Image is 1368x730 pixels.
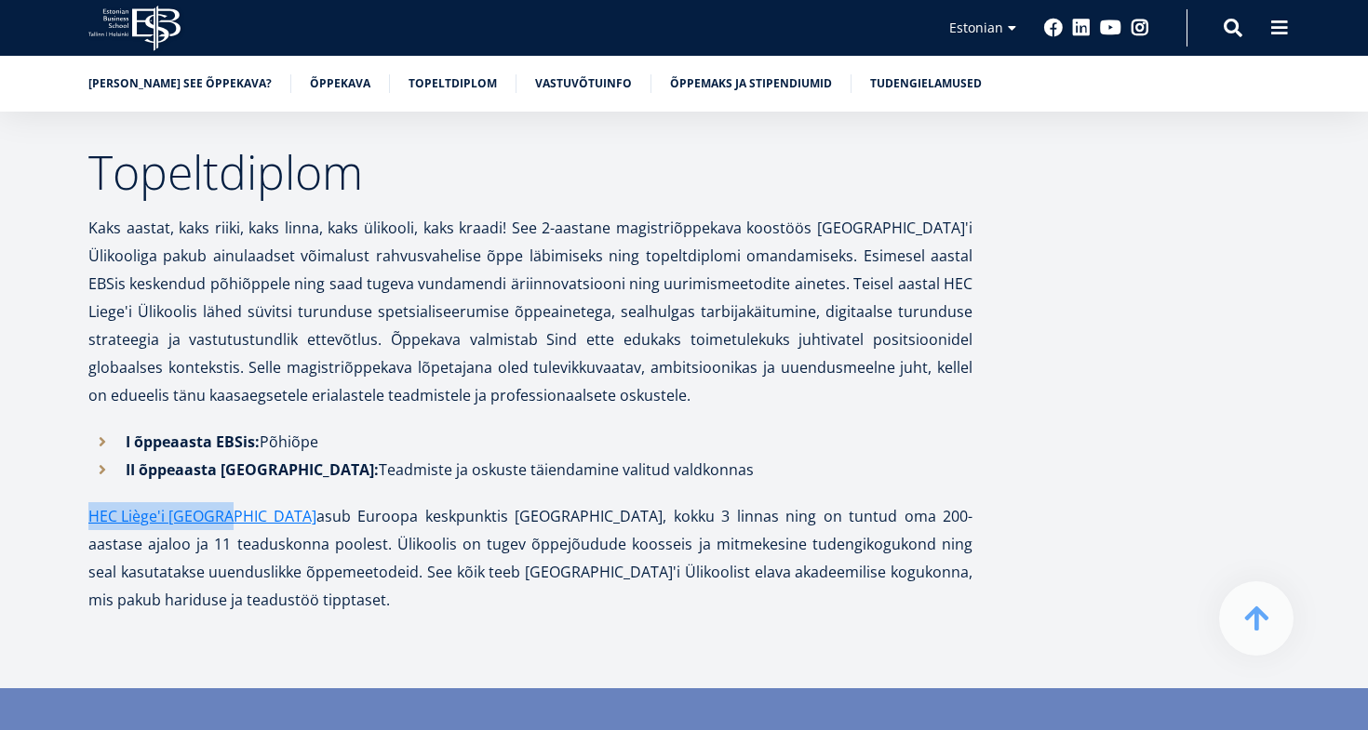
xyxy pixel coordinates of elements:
[1100,19,1121,37] a: Youtube
[88,456,972,484] li: Teadmiste ja oskuste täiendamine valitud valdkonnas
[88,502,972,614] p: asub Euroopa keskpunktis [GEOGRAPHIC_DATA], kokku 3 linnas ning on tuntud oma 200-aastase ajaloo ...
[409,74,497,93] a: Topeltdiplom
[126,431,260,452] strong: I õppeaasta EBSis:
[870,74,982,93] a: Tudengielamused
[88,428,972,456] li: Põhiõpe
[1072,19,1091,37] a: Linkedin
[88,149,972,195] h2: Topeltdiplom
[88,74,272,93] a: [PERSON_NAME] see õppekava?
[310,74,370,93] a: Õppekava
[126,459,379,480] strong: II õppeaasta [GEOGRAPHIC_DATA]:
[88,502,316,530] a: HEC Liège'i [GEOGRAPHIC_DATA]
[1131,19,1149,37] a: Instagram
[88,214,972,409] p: Kaks aastat, kaks riiki, kaks linna, kaks ülikooli, kaks kraadi! See 2-aastane magistriõppekava k...
[535,74,632,93] a: Vastuvõtuinfo
[1044,19,1063,37] a: Facebook
[670,74,832,93] a: Õppemaks ja stipendiumid
[442,1,527,18] span: Perekonnanimi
